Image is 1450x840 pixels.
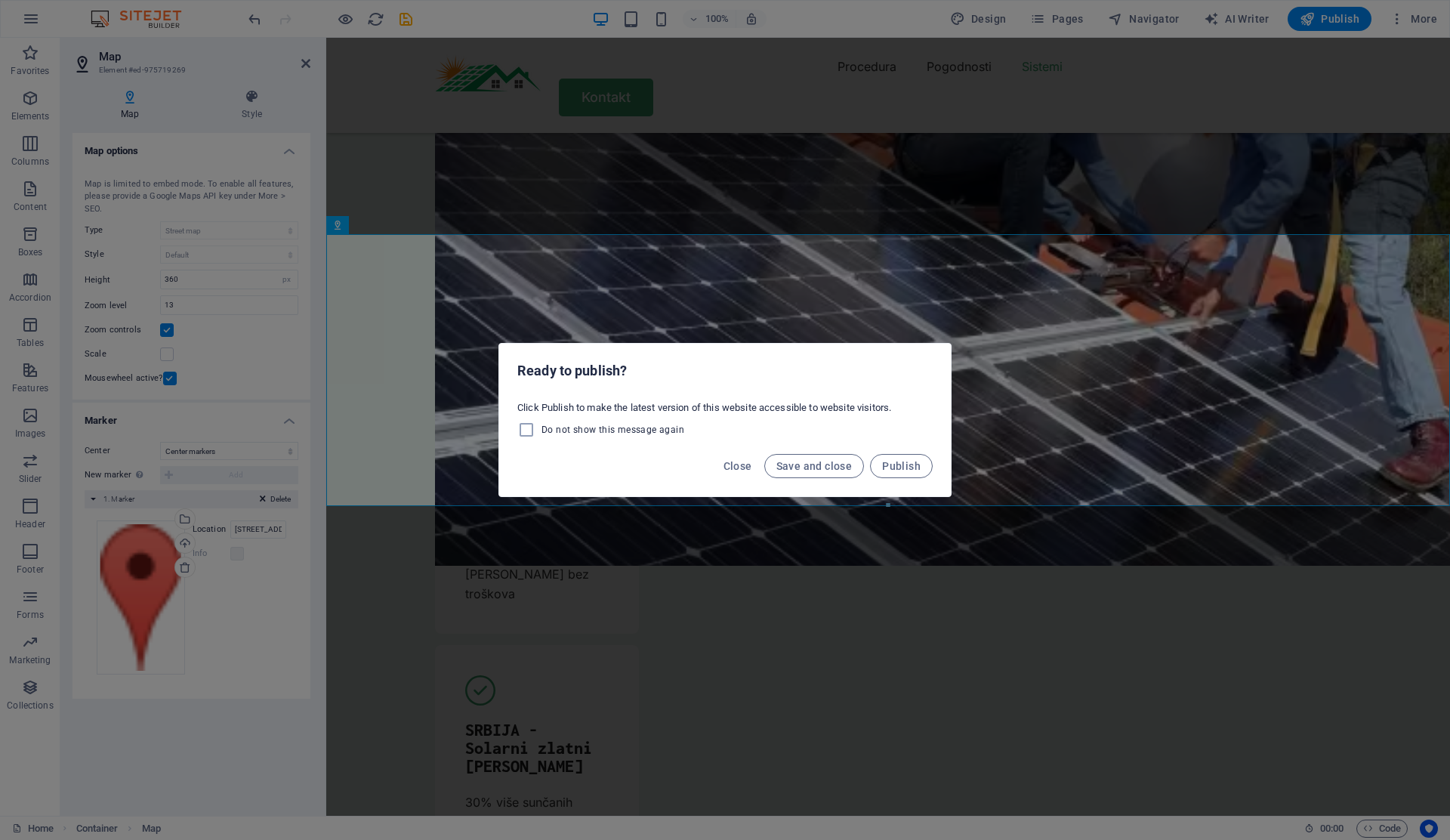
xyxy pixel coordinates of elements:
[723,460,752,472] span: Close
[717,454,758,478] button: Close
[776,460,853,472] span: Save and close
[764,454,865,478] button: Save and close
[870,454,933,478] button: Publish
[517,362,933,380] h2: Ready to publish?
[499,395,951,445] div: Click Publish to make the latest version of this website accessible to website visitors.
[541,424,684,436] span: Do not show this message again
[882,460,921,472] span: Publish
